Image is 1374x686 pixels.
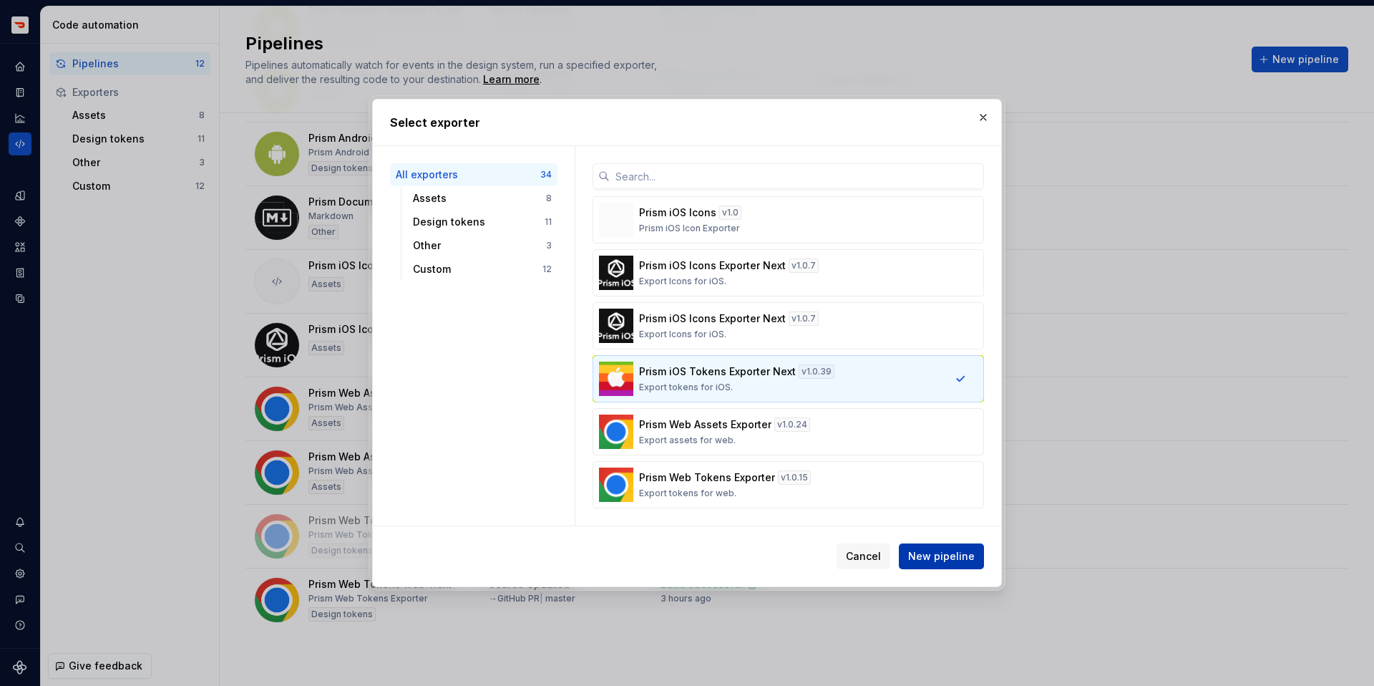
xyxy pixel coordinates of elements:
div: v 1.0.7 [789,259,819,273]
div: 11 [545,216,552,228]
button: Cancel [837,544,890,569]
div: 34 [540,169,552,180]
div: v 1.0.7 [789,311,819,326]
p: Export Icons for iOS. [639,329,726,340]
div: Other [413,238,546,253]
p: Prism Web Assets Exporter [639,417,771,432]
div: Design tokens [413,215,545,229]
p: Prism iOS Icons [639,206,716,220]
p: Prism iOS Icons Exporter Next [639,259,786,273]
input: Search... [610,163,984,189]
button: Assets8 [407,187,557,210]
div: Assets [413,191,546,206]
button: Prism iOS Icons Exporter Nextv1.0.7Export Icons for iOS. [593,249,984,296]
div: v 1.0.39 [799,364,834,379]
div: Custom [413,262,542,276]
button: Prism iOS Icons Exporter Nextv1.0.7Export Icons for iOS. [593,302,984,349]
span: Cancel [846,549,881,564]
button: New pipeline [899,544,984,569]
button: Prism Web Assets Exporterv1.0.24Export assets for web. [593,408,984,455]
h2: Select exporter [390,114,984,131]
p: Export Icons for iOS. [639,276,726,287]
div: v 1.0.24 [774,417,810,432]
button: All exporters34 [390,163,557,186]
div: v 1.0.15 [778,470,811,485]
button: Prism iOS Iconsv1.0Prism iOS Icon Exporter [593,196,984,243]
div: v 1.0 [719,206,741,220]
p: Export tokens for iOS. [639,382,733,393]
p: Prism iOS Tokens Exporter Next [639,364,796,379]
div: All exporters [396,168,540,182]
p: Prism iOS Icon Exporter [639,223,740,234]
div: 12 [542,264,552,275]
button: Custom12 [407,258,557,281]
div: 3 [546,240,552,251]
span: New pipeline [908,549,975,564]
p: Export assets for web. [639,435,736,446]
button: Prism iOS Tokens Exporter Nextv1.0.39Export tokens for iOS. [593,355,984,402]
p: Prism iOS Icons Exporter Next [639,311,786,326]
p: Prism Web Tokens Exporter [639,470,775,485]
button: Other3 [407,234,557,257]
button: Design tokens11 [407,211,557,233]
div: 8 [546,193,552,204]
p: Export tokens for web. [639,488,736,499]
button: Prism Web Tokens Exporterv1.0.15Export tokens for web. [593,461,984,508]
